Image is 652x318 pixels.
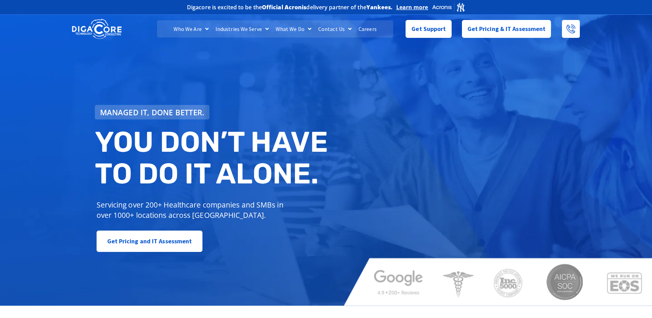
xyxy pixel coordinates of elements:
[315,20,355,38] a: Contact Us
[95,105,210,119] a: Managed IT, done better.
[406,20,451,38] a: Get Support
[396,4,428,11] a: Learn more
[187,4,393,10] h2: Digacore is excited to be the delivery partner of the
[95,126,331,189] h2: You don’t have to do IT alone.
[467,22,546,36] span: Get Pricing & IT Assessment
[212,20,272,38] a: Industries We Serve
[272,20,315,38] a: What We Do
[157,20,393,38] nav: Menu
[355,20,380,38] a: Careers
[366,3,393,11] b: Yankees.
[262,3,307,11] b: Official Acronis
[107,234,192,248] span: Get Pricing and IT Assessment
[97,231,203,252] a: Get Pricing and IT Assessment
[100,108,205,116] span: Managed IT, done better.
[72,18,122,40] img: DigaCore Technology Consulting
[411,22,446,36] span: Get Support
[97,200,289,220] p: Servicing over 200+ Healthcare companies and SMBs in over 1000+ locations across [GEOGRAPHIC_DATA].
[170,20,212,38] a: Who We Are
[432,2,465,12] img: Acronis
[462,20,551,38] a: Get Pricing & IT Assessment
